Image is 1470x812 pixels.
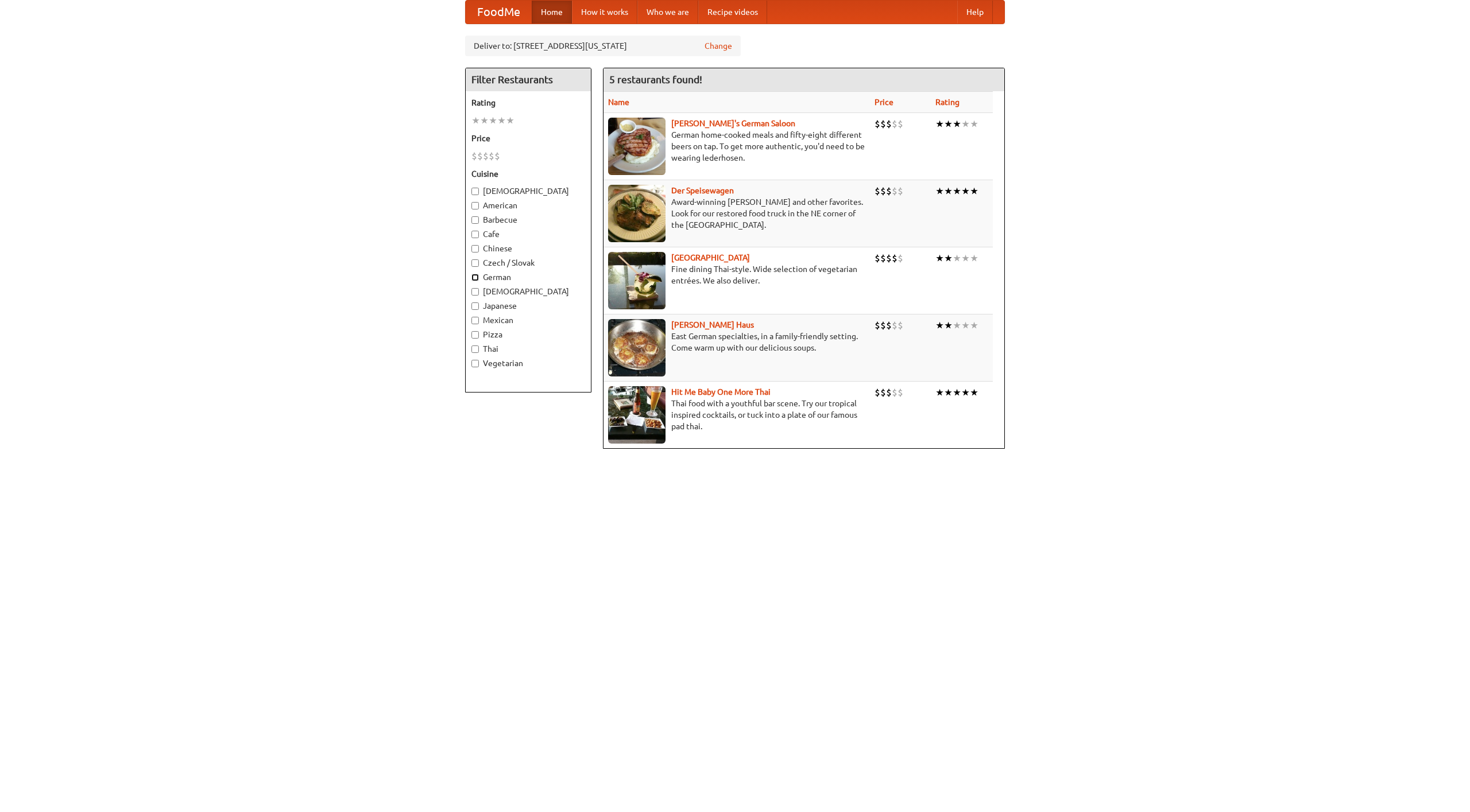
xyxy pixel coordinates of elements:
h5: Rating [471,97,585,108]
li: ★ [970,386,978,399]
input: Japanese [471,302,479,310]
li: $ [880,386,886,399]
li: $ [892,185,898,197]
li: $ [898,118,903,130]
label: Vegetarian [471,358,585,369]
li: $ [489,150,494,162]
li: $ [898,185,903,197]
li: ★ [970,118,978,130]
li: $ [471,150,477,162]
a: Price [875,98,893,107]
li: $ [886,386,892,399]
input: American [471,202,479,209]
a: Change [705,40,732,52]
li: ★ [970,319,978,332]
label: Barbecue [471,214,585,226]
div: Deliver to: [STREET_ADDRESS][US_STATE] [465,36,741,56]
img: speisewagen.jpg [608,185,666,242]
li: $ [880,185,886,197]
li: $ [898,386,903,399]
input: Barbecue [471,216,479,224]
li: $ [892,118,898,130]
input: [DEMOGRAPHIC_DATA] [471,188,479,195]
li: $ [898,319,903,332]
li: ★ [935,319,944,332]
label: Chinese [471,243,585,254]
a: Der Speisewagen [671,186,734,195]
li: ★ [961,185,970,197]
li: ★ [970,252,978,265]
input: Czech / Slovak [471,259,479,267]
a: [GEOGRAPHIC_DATA] [671,253,750,262]
label: Japanese [471,300,585,312]
li: ★ [935,118,944,130]
img: kohlhaus.jpg [608,319,666,376]
label: Thai [471,343,585,355]
p: Award-winning [PERSON_NAME] and other favorites. Look for our restored food truck in the NE corne... [608,196,865,231]
li: ★ [944,252,953,265]
li: ★ [489,114,497,127]
input: Pizza [471,331,479,339]
input: Mexican [471,317,479,324]
li: ★ [944,118,953,130]
img: babythai.jpg [608,386,666,444]
a: Name [608,98,629,107]
a: Rating [935,98,960,107]
li: $ [886,118,892,130]
li: ★ [953,185,961,197]
li: $ [898,252,903,265]
ng-pluralize: 5 restaurants found! [609,74,702,85]
label: German [471,271,585,283]
a: Home [532,1,572,24]
li: $ [886,185,892,197]
li: ★ [497,114,506,127]
li: $ [880,118,886,130]
li: ★ [944,386,953,399]
a: [PERSON_NAME]'s German Saloon [671,119,795,128]
li: ★ [944,185,953,197]
input: Chinese [471,245,479,252]
a: Help [957,1,993,24]
input: German [471,274,479,281]
li: ★ [961,319,970,332]
li: ★ [935,185,944,197]
label: [DEMOGRAPHIC_DATA] [471,185,585,197]
li: $ [892,386,898,399]
a: How it works [572,1,637,24]
li: ★ [935,252,944,265]
li: ★ [944,319,953,332]
label: American [471,200,585,211]
a: [PERSON_NAME] Haus [671,320,754,329]
li: ★ [953,319,961,332]
li: ★ [961,386,970,399]
h4: Filter Restaurants [466,68,591,91]
a: FoodMe [466,1,532,24]
input: [DEMOGRAPHIC_DATA] [471,288,479,296]
label: Pizza [471,329,585,340]
li: $ [483,150,489,162]
p: Fine dining Thai-style. Wide selection of vegetarian entrées. We also deliver. [608,263,865,286]
li: $ [875,185,880,197]
li: ★ [953,118,961,130]
p: Thai food with a youthful bar scene. Try our tropical inspired cocktails, or tuck into a plate of... [608,398,865,432]
li: $ [875,252,880,265]
a: Who we are [637,1,698,24]
a: Recipe videos [698,1,767,24]
li: ★ [935,386,944,399]
li: $ [875,319,880,332]
li: ★ [471,114,480,127]
input: Cafe [471,231,479,238]
li: ★ [480,114,489,127]
label: Cafe [471,228,585,240]
h5: Price [471,133,585,144]
li: $ [886,252,892,265]
label: Czech / Slovak [471,257,585,269]
li: $ [875,118,880,130]
li: ★ [953,386,961,399]
p: German home-cooked meals and fifty-eight different beers on tap. To get more authentic, you'd nee... [608,129,865,164]
li: ★ [506,114,514,127]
